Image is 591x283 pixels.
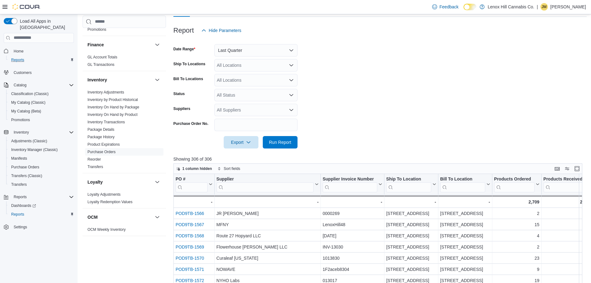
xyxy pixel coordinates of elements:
div: [STREET_ADDRESS] [440,232,490,240]
button: Catalog [11,81,29,89]
span: My Catalog (Beta) [11,109,41,114]
span: Transfers [11,182,27,187]
div: - [440,198,490,206]
button: Adjustments (Classic) [6,137,76,145]
div: Inventory [83,89,166,173]
button: Export [224,136,258,148]
div: MFNY [216,221,318,228]
div: [STREET_ADDRESS] [386,221,436,228]
span: Promotions [9,116,74,124]
span: Transfers [87,164,103,169]
a: GL Account Totals [87,55,117,59]
button: Settings [1,222,76,231]
span: Export [227,136,255,148]
span: Feedback [440,4,459,10]
div: [STREET_ADDRESS] [440,210,490,217]
div: 9 [494,266,539,273]
span: My Catalog (Classic) [9,99,74,106]
a: Dashboards [9,202,38,209]
div: INV-13030 [323,243,382,251]
button: Reports [6,56,76,64]
span: Inventory [11,129,74,136]
div: PO # [176,176,208,182]
span: Adjustments (Classic) [11,139,47,144]
a: OCM Weekly Inventory [87,227,126,232]
span: OCM Weekly Inventory [87,227,126,232]
label: Status [173,91,185,96]
span: Home [14,49,24,54]
span: GL Account Totals [87,55,117,60]
p: | [537,3,538,11]
label: Suppliers [173,106,190,111]
h3: Inventory [87,77,107,83]
a: Settings [11,223,29,231]
a: Home [11,48,26,55]
a: GL Transactions [87,62,114,67]
button: Finance [87,42,152,48]
span: Inventory Manager (Classic) [11,147,58,152]
button: Bill To Location [440,176,490,192]
span: Product Expirations [87,142,120,147]
button: Sort fields [215,165,243,172]
span: Inventory Transactions [87,120,125,125]
span: Promotions [87,27,106,32]
a: Inventory On Hand by Product [87,112,137,117]
div: 23 [494,254,539,262]
button: Open list of options [289,63,294,68]
a: Reports [9,211,27,218]
button: Open list of options [289,78,294,83]
span: Customers [11,69,74,76]
a: POD9TB-1567 [176,222,204,227]
span: Inventory [14,130,29,135]
div: OCM [83,226,166,236]
a: Package Details [87,127,114,132]
span: Manifests [9,155,74,162]
div: 4 [494,232,539,240]
button: Purchase Orders [6,163,76,171]
div: - [175,198,213,206]
h3: Finance [87,42,104,48]
span: My Catalog (Beta) [9,107,74,115]
button: OCM [87,214,152,220]
div: [STREET_ADDRESS] [440,243,490,251]
span: Transfers (Classic) [9,172,74,180]
a: Purchase Orders [87,150,116,154]
span: Reports [11,57,24,62]
a: Adjustments (Classic) [9,137,50,145]
button: Reports [6,210,76,219]
a: Loyalty Adjustments [87,192,121,197]
div: PO # URL [176,176,208,192]
button: My Catalog (Classic) [6,98,76,107]
span: My Catalog (Classic) [11,100,46,105]
span: Reports [9,211,74,218]
button: Products Received [543,176,591,192]
div: - [323,198,382,206]
p: Lenox Hill Cannabis Co. [488,3,534,11]
div: Products Ordered [494,176,534,192]
div: [STREET_ADDRESS] [440,254,490,262]
span: Inventory by Product Historical [87,97,138,102]
button: Supplier Invoice Number [323,176,382,192]
span: Load All Apps in [GEOGRAPHIC_DATA] [17,18,74,30]
button: Inventory [87,77,152,83]
div: [STREET_ADDRESS] [386,243,436,251]
button: Inventory [11,129,31,136]
div: Products Ordered [494,176,534,182]
span: Catalog [14,83,26,88]
div: Supplier [216,176,313,192]
button: Display options [563,165,571,172]
span: Inventory On Hand by Package [87,105,139,110]
div: LenoxHill48 [323,221,382,228]
span: Transfers (Classic) [11,173,42,178]
a: POD9TB-1571 [176,267,204,272]
label: Purchase Order No. [173,121,208,126]
span: Purchase Orders [87,149,116,154]
div: 2 [494,210,539,217]
div: 2 [543,210,591,217]
span: Manifests [11,156,27,161]
a: Reports [9,56,27,64]
button: Transfers (Classic) [6,171,76,180]
button: Catalog [1,81,76,89]
div: 9 [543,266,591,273]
